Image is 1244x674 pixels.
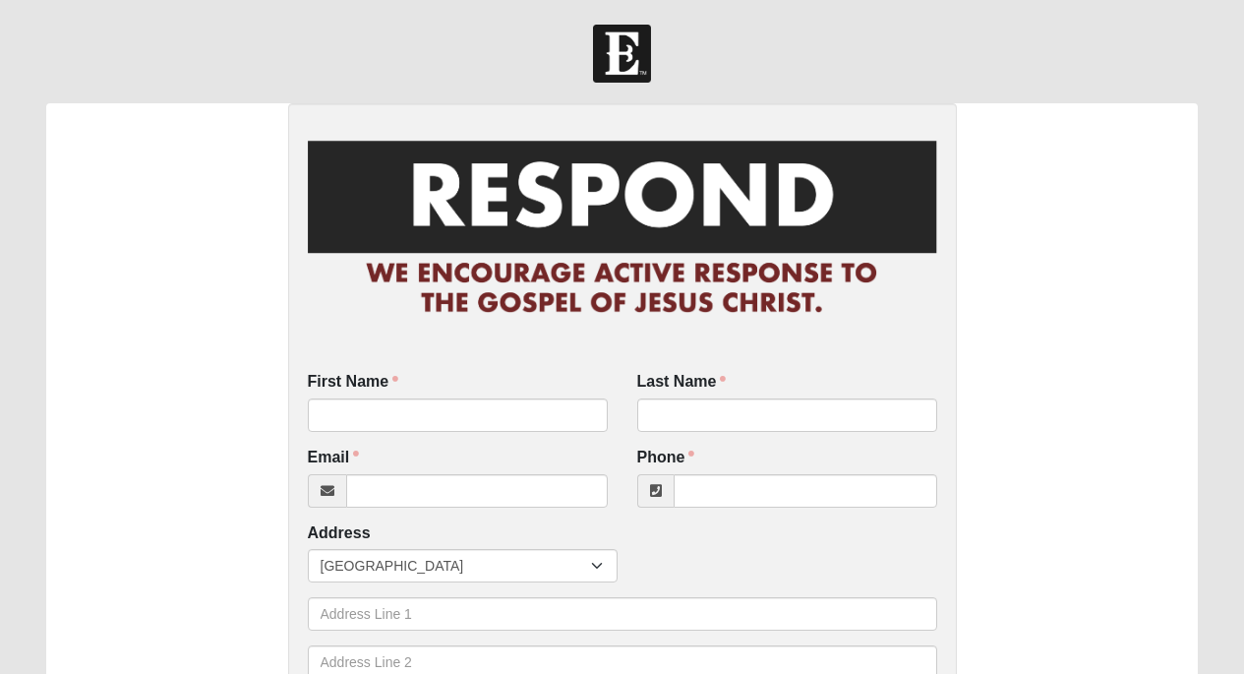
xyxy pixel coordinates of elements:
input: Address Line 1 [308,597,937,631]
label: Last Name [637,371,727,394]
label: Address [308,522,371,545]
label: Email [308,447,360,469]
img: Church of Eleven22 Logo [593,25,651,83]
img: RespondCardHeader.png [308,123,937,334]
label: First Name [308,371,399,394]
label: Phone [637,447,695,469]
